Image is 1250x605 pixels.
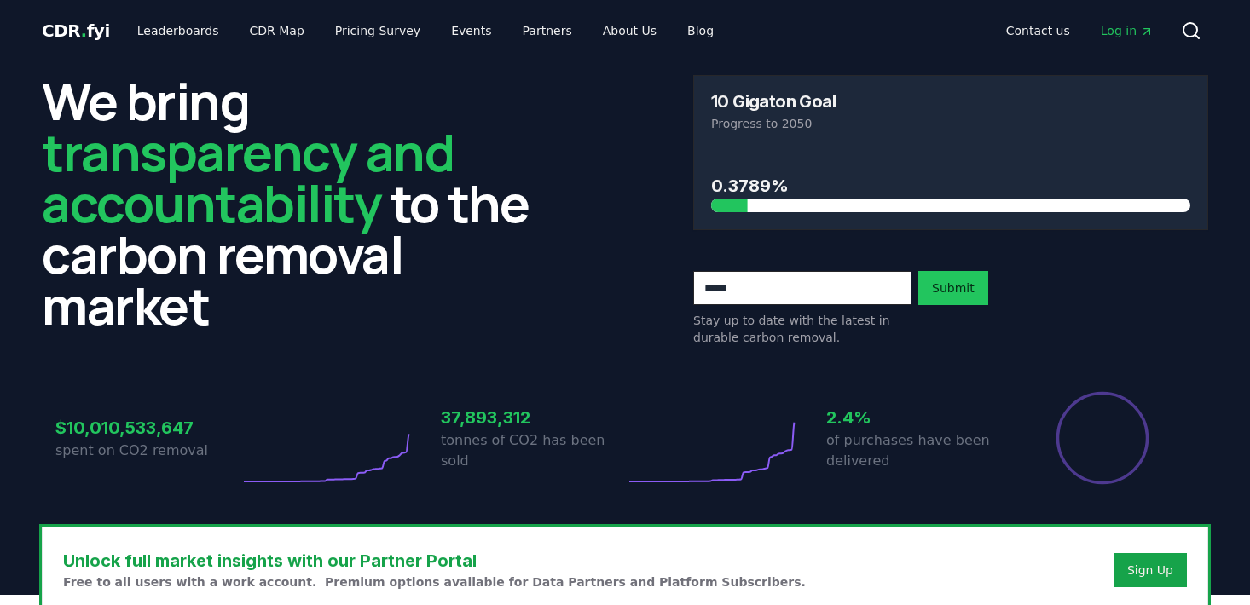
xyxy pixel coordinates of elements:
[1127,562,1173,579] a: Sign Up
[63,548,806,573] h3: Unlock full market insights with our Partner Portal
[81,20,87,41] span: .
[918,271,988,305] button: Submit
[711,173,1190,199] h3: 0.3789%
[42,19,110,43] a: CDR.fyi
[1087,15,1167,46] a: Log in
[124,15,727,46] nav: Main
[42,20,110,41] span: CDR fyi
[441,430,625,471] p: tonnes of CO2 has been sold
[441,405,625,430] h3: 37,893,312
[1114,553,1187,587] button: Sign Up
[42,117,454,238] span: transparency and accountability
[509,15,586,46] a: Partners
[124,15,233,46] a: Leaderboards
[63,573,806,591] p: Free to all users with a work account. Premium options available for Data Partners and Platform S...
[321,15,434,46] a: Pricing Survey
[437,15,505,46] a: Events
[992,15,1084,46] a: Contact us
[236,15,318,46] a: CDR Map
[55,415,240,441] h3: $10,010,533,647
[693,312,911,346] p: Stay up to date with the latest in durable carbon removal.
[42,75,557,331] h2: We bring to the carbon removal market
[711,115,1190,132] p: Progress to 2050
[1101,22,1154,39] span: Log in
[826,405,1010,430] h3: 2.4%
[589,15,670,46] a: About Us
[55,441,240,461] p: spent on CO2 removal
[711,93,836,110] h3: 10 Gigaton Goal
[992,15,1167,46] nav: Main
[674,15,727,46] a: Blog
[826,430,1010,471] p: of purchases have been delivered
[1055,390,1150,486] div: Percentage of sales delivered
